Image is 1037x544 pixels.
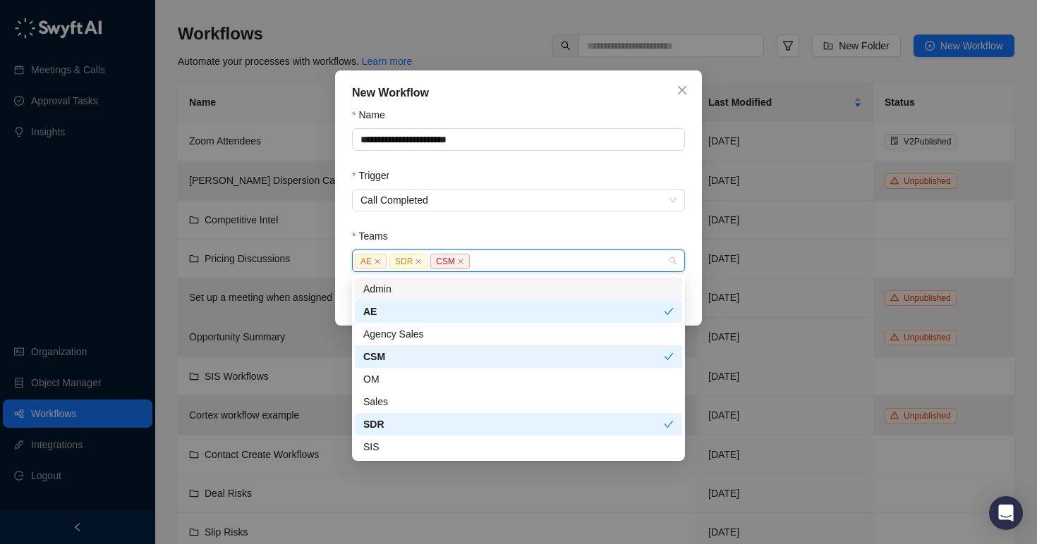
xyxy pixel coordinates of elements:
div: OM [363,371,674,387]
span: check [664,307,674,316]
div: AE [363,304,664,319]
span: CSM [430,254,470,269]
label: Teams [352,228,398,244]
div: AE [355,300,682,323]
div: Sales [363,394,674,409]
div: Admin [363,281,674,297]
span: close [415,258,422,265]
div: Admin [355,278,682,300]
div: SIS [363,439,674,455]
div: SDR [355,413,682,435]
label: Name [352,107,395,123]
div: SIS [355,435,682,458]
input: Teams [473,256,475,266]
span: check [664,352,674,361]
div: CSM [363,349,664,364]
span: check [664,419,674,429]
div: Sales [355,390,682,413]
div: CSM [355,345,682,368]
span: close [457,258,464,265]
div: New Workflow [352,85,685,101]
div: Agency Sales [355,323,682,345]
span: close [677,85,688,96]
span: AE [355,254,387,269]
div: OM [355,368,682,390]
button: Close [671,79,693,101]
span: SDR [389,254,427,269]
div: Open Intercom Messenger [989,496,1023,530]
label: Trigger [352,168,399,183]
div: Agency Sales [363,326,674,342]
input: Name [352,128,685,151]
span: Call Completed [360,190,677,211]
div: SDR [363,416,664,432]
span: close [374,258,381,265]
